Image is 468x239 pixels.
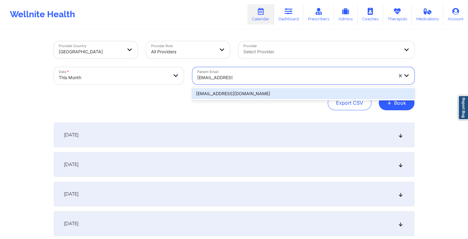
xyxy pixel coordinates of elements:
span: [DATE] [64,132,78,138]
a: Prescribers [303,4,334,25]
button: Export CSV [328,95,371,110]
span: [DATE] [64,191,78,197]
a: Admins [334,4,358,25]
div: [EMAIL_ADDRESS][DOMAIN_NAME] [192,88,414,99]
div: [GEOGRAPHIC_DATA] [59,45,122,59]
div: This Month [59,71,168,84]
span: + [387,101,392,104]
a: Therapists [383,4,412,25]
a: Dashboard [274,4,303,25]
a: Report Bug [458,95,468,120]
a: Medications [412,4,443,25]
a: Coaches [358,4,383,25]
a: Account [443,4,468,25]
button: +Book [379,95,414,110]
span: [DATE] [64,161,78,168]
a: Calendar [247,4,274,25]
div: All Providers [151,45,214,59]
span: [DATE] [64,221,78,227]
